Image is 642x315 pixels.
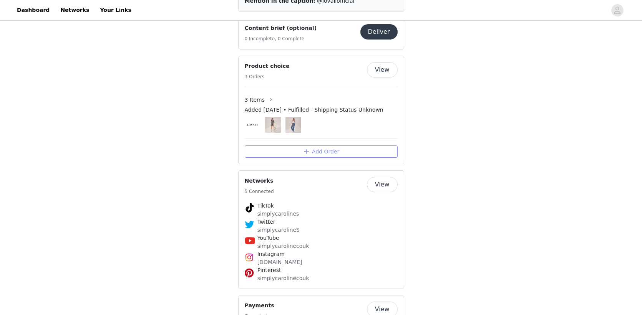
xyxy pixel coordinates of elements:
[614,4,621,16] div: avatar
[95,2,136,19] a: Your Links
[245,106,383,114] span: Added [DATE] • Fulfilled - Shipping Status Unknown
[265,117,281,133] img: Lightweight Collared Knit Set - Slate Green
[245,24,317,32] h4: Content brief (optional)
[245,62,290,70] h4: Product choice
[245,96,265,104] span: 3 Items
[245,145,398,158] button: Add Order
[257,242,385,250] p: simplycarolinecouk
[245,73,290,80] h5: 3 Orders
[257,210,385,218] p: simplycarolines
[238,56,404,164] div: Product choice
[257,266,385,274] h4: Pinterest
[245,35,317,42] h5: 0 Incomplete, 0 Complete
[12,2,54,19] a: Dashboard
[257,234,385,242] h4: YouTube
[56,2,94,19] a: Networks
[257,218,385,226] h4: Twitter
[360,24,398,40] button: Deliver
[257,226,385,234] p: simplycarolineS
[257,202,385,210] h4: TikTok
[238,170,404,289] div: Networks
[238,18,404,49] div: Content brief (optional)
[245,253,254,262] img: Instagram Icon
[257,258,385,266] p: [DOMAIN_NAME]
[245,177,274,185] h4: Networks
[245,302,274,310] h4: Payments
[367,177,398,192] button: View
[257,274,385,282] p: simplycarolinecouk
[367,62,398,78] button: View
[285,117,301,133] img: Wide Leg Jeans - Mid Blue
[257,250,385,258] h4: Instagram
[245,188,274,195] h5: 5 Connected
[245,117,260,133] img: LOVALL PR Box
